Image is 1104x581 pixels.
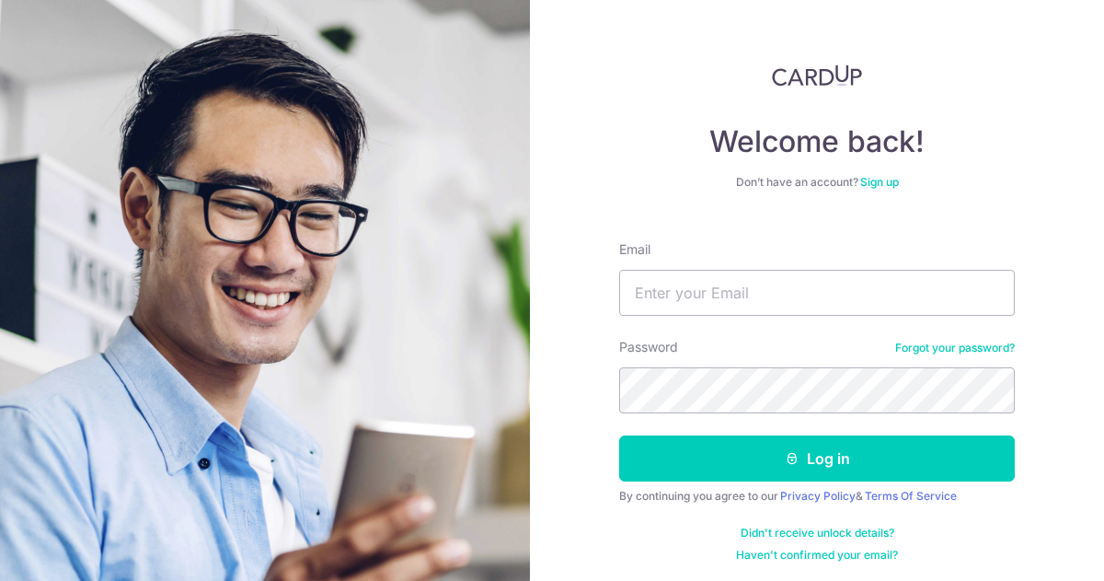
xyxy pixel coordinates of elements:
a: Forgot your password? [895,341,1015,355]
a: Terms Of Service [865,489,957,503]
div: Don’t have an account? [619,175,1015,190]
input: Enter your Email [619,270,1015,316]
button: Log in [619,436,1015,482]
h4: Welcome back! [619,123,1015,160]
a: Didn't receive unlock details? [741,526,894,540]
a: Privacy Policy [780,489,856,503]
img: CardUp Logo [772,64,862,87]
label: Email [619,240,650,259]
label: Password [619,338,678,356]
a: Haven't confirmed your email? [736,548,898,563]
div: By continuing you agree to our & [619,489,1015,504]
a: Sign up [860,175,899,189]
